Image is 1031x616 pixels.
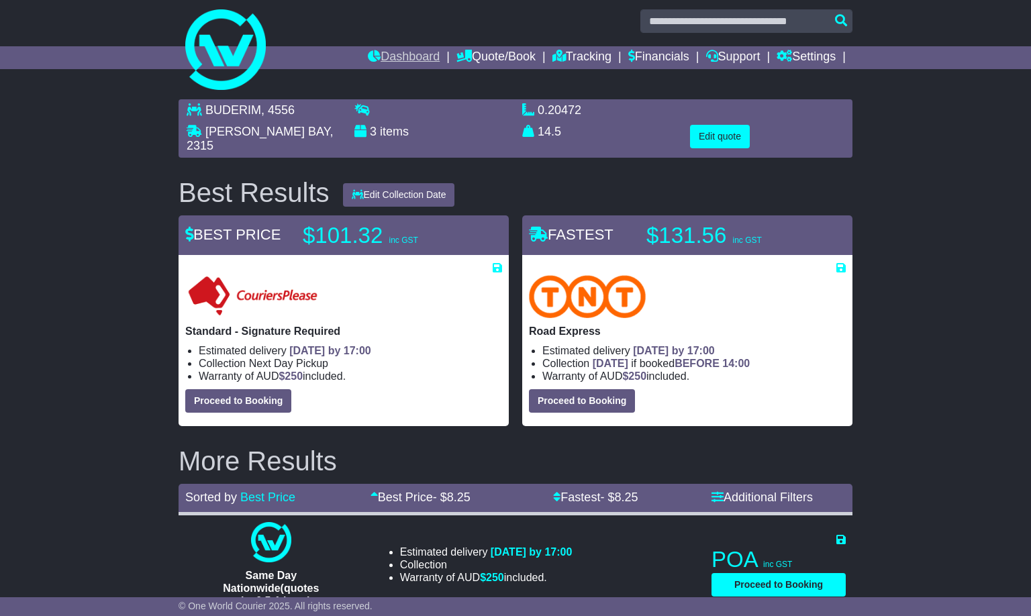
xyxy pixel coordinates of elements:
[542,370,846,382] li: Warranty of AUD included.
[711,573,846,597] button: Proceed to Booking
[249,358,328,369] span: Next Day Pickup
[706,46,760,69] a: Support
[722,358,750,369] span: 14:00
[628,46,689,69] a: Financials
[633,345,715,356] span: [DATE] by 17:00
[593,358,750,369] span: if booked
[646,222,814,249] p: $131.56
[552,46,611,69] a: Tracking
[400,558,573,571] li: Collection
[491,546,573,558] span: [DATE] by 17:00
[529,389,635,413] button: Proceed to Booking
[529,275,646,318] img: TNT Domestic: Road Express
[553,491,638,504] a: Fastest- $8.25
[593,358,628,369] span: [DATE]
[690,125,750,148] button: Edit quote
[371,491,471,504] a: Best Price- $8.25
[179,446,852,476] h2: More Results
[389,236,418,245] span: inc GST
[205,125,330,138] span: [PERSON_NAME] BAY
[456,46,536,69] a: Quote/Book
[614,491,638,504] span: 8.25
[343,183,455,207] button: Edit Collection Date
[205,103,261,117] span: BUDERIM
[486,572,504,583] span: 250
[538,103,581,117] span: 0.20472
[433,491,471,504] span: - $
[480,572,504,583] span: $
[447,491,471,504] span: 8.25
[303,222,471,249] p: $101.32
[199,370,502,382] li: Warranty of AUD included.
[763,560,792,569] span: inc GST
[380,125,409,138] span: items
[279,370,303,382] span: $
[185,325,502,338] p: Standard - Signature Required
[289,345,371,356] span: [DATE] by 17:00
[199,357,502,370] li: Collection
[400,546,573,558] li: Estimated delivery
[370,125,377,138] span: 3
[199,344,502,357] li: Estimated delivery
[187,125,333,153] span: , 2315
[711,491,813,504] a: Additional Filters
[185,226,281,243] span: BEST PRICE
[600,491,638,504] span: - $
[368,46,440,69] a: Dashboard
[172,178,336,207] div: Best Results
[529,325,846,338] p: Road Express
[185,389,291,413] button: Proceed to Booking
[529,226,613,243] span: FASTEST
[185,491,237,504] span: Sorted by
[240,491,295,504] a: Best Price
[179,601,373,611] span: © One World Courier 2025. All rights reserved.
[711,546,846,573] p: POA
[628,370,646,382] span: 250
[732,236,761,245] span: inc GST
[675,358,720,369] span: BEFORE
[542,344,846,357] li: Estimated delivery
[261,103,295,117] span: , 4556
[285,370,303,382] span: 250
[622,370,646,382] span: $
[251,522,291,562] img: One World Courier: Same Day Nationwide(quotes take 0.5-1 hour)
[542,357,846,370] li: Collection
[185,275,320,318] img: Couriers Please: Standard - Signature Required
[538,125,561,138] span: 14.5
[400,571,573,584] li: Warranty of AUD included.
[223,570,319,607] span: Same Day Nationwide(quotes take 0.5-1 hour)
[777,46,836,69] a: Settings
